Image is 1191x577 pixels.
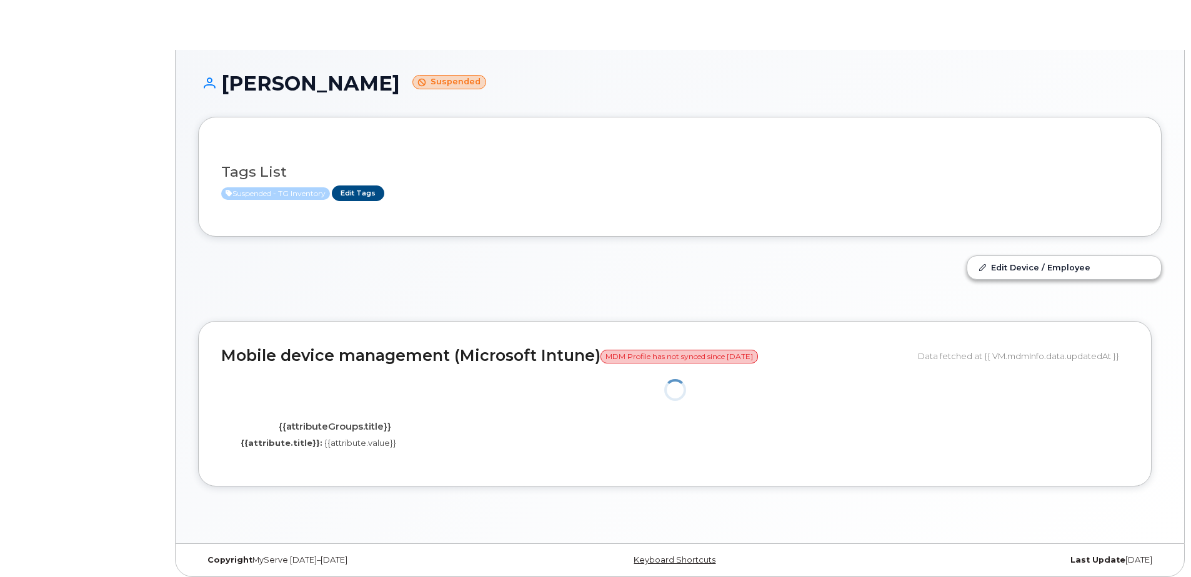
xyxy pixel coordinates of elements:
span: Active [221,187,330,200]
small: Suspended [412,75,486,89]
div: MyServe [DATE]–[DATE] [198,555,519,565]
a: Edit Device / Employee [967,256,1161,279]
strong: Last Update [1070,555,1125,565]
span: {{attribute.value}} [324,438,396,448]
a: Edit Tags [332,185,384,201]
h4: {{attributeGroups.title}} [231,422,439,432]
div: [DATE] [840,555,1162,565]
h2: Mobile device management (Microsoft Intune) [221,347,909,365]
h1: [PERSON_NAME] [198,72,1162,94]
div: Data fetched at {{ VM.mdmInfo.data.updatedAt }} [918,344,1129,368]
label: {{attribute.title}}: [241,437,322,449]
span: MDM Profile has not synced since [DATE] [600,350,758,363]
h3: Tags List [221,164,1139,180]
a: Keyboard Shortcuts [634,555,715,565]
strong: Copyright [207,555,252,565]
